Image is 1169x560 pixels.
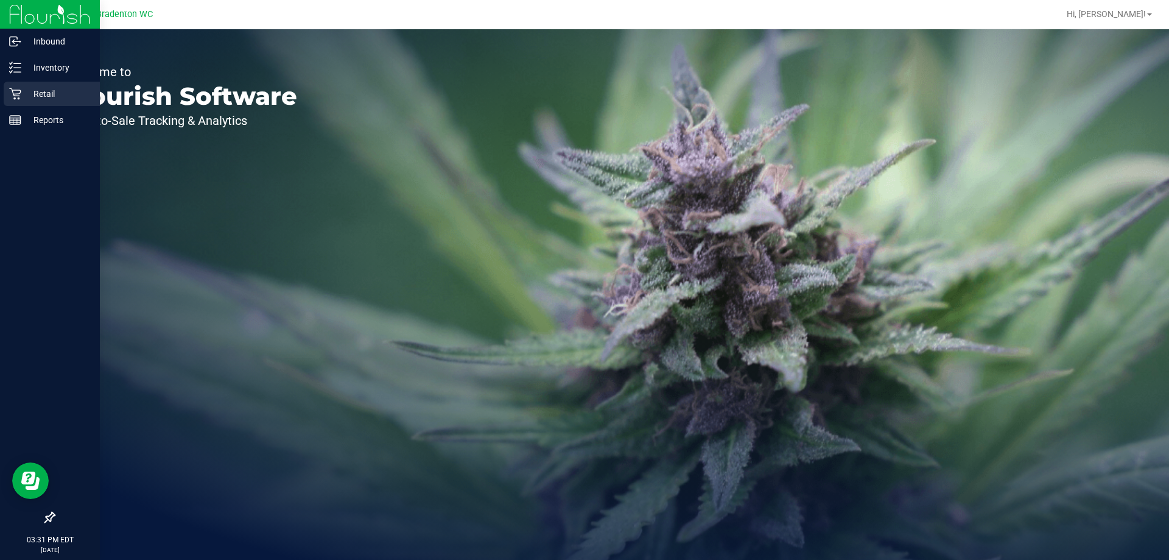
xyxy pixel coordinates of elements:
[1067,9,1146,19] span: Hi, [PERSON_NAME]!
[9,35,21,48] inline-svg: Inbound
[5,534,94,545] p: 03:31 PM EDT
[21,60,94,75] p: Inventory
[21,34,94,49] p: Inbound
[9,62,21,74] inline-svg: Inventory
[96,9,153,19] span: Bradenton WC
[66,66,297,78] p: Welcome to
[21,113,94,127] p: Reports
[66,84,297,108] p: Flourish Software
[9,114,21,126] inline-svg: Reports
[9,88,21,100] inline-svg: Retail
[66,115,297,127] p: Seed-to-Sale Tracking & Analytics
[5,545,94,555] p: [DATE]
[12,463,49,499] iframe: Resource center
[21,87,94,101] p: Retail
